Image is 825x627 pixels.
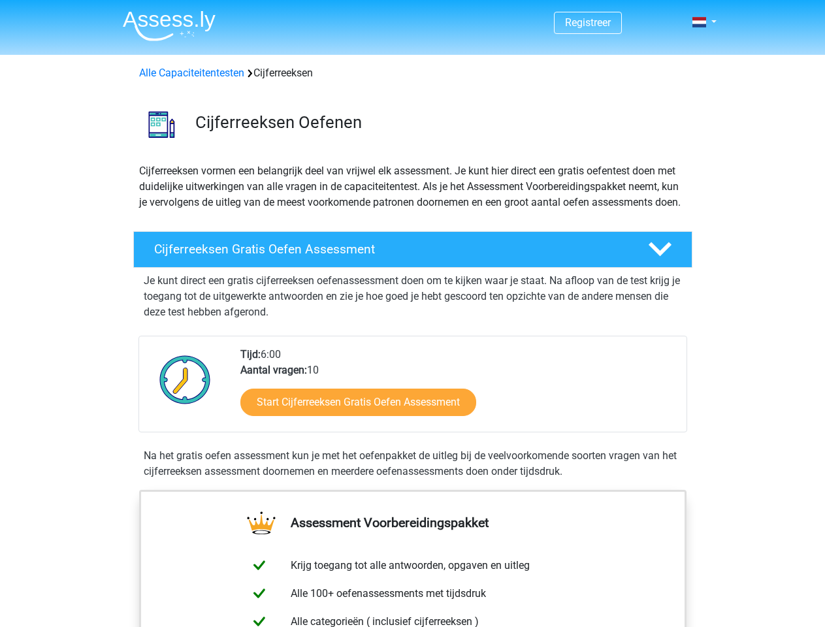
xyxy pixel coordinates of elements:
[152,347,218,412] img: Klok
[138,448,687,479] div: Na het gratis oefen assessment kun je met het oefenpakket de uitleg bij de veelvoorkomende soorte...
[231,347,686,432] div: 6:00 10
[565,16,611,29] a: Registreer
[134,97,189,152] img: cijferreeksen
[139,163,687,210] p: Cijferreeksen vormen een belangrijk deel van vrijwel elk assessment. Je kunt hier direct een grat...
[128,231,698,268] a: Cijferreeksen Gratis Oefen Assessment
[139,67,244,79] a: Alle Capaciteitentesten
[240,389,476,416] a: Start Cijferreeksen Gratis Oefen Assessment
[240,348,261,361] b: Tijd:
[144,273,682,320] p: Je kunt direct een gratis cijferreeksen oefenassessment doen om te kijken waar je staat. Na afloo...
[134,65,692,81] div: Cijferreeksen
[123,10,216,41] img: Assessly
[195,112,682,133] h3: Cijferreeksen Oefenen
[154,242,627,257] h4: Cijferreeksen Gratis Oefen Assessment
[240,364,307,376] b: Aantal vragen:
